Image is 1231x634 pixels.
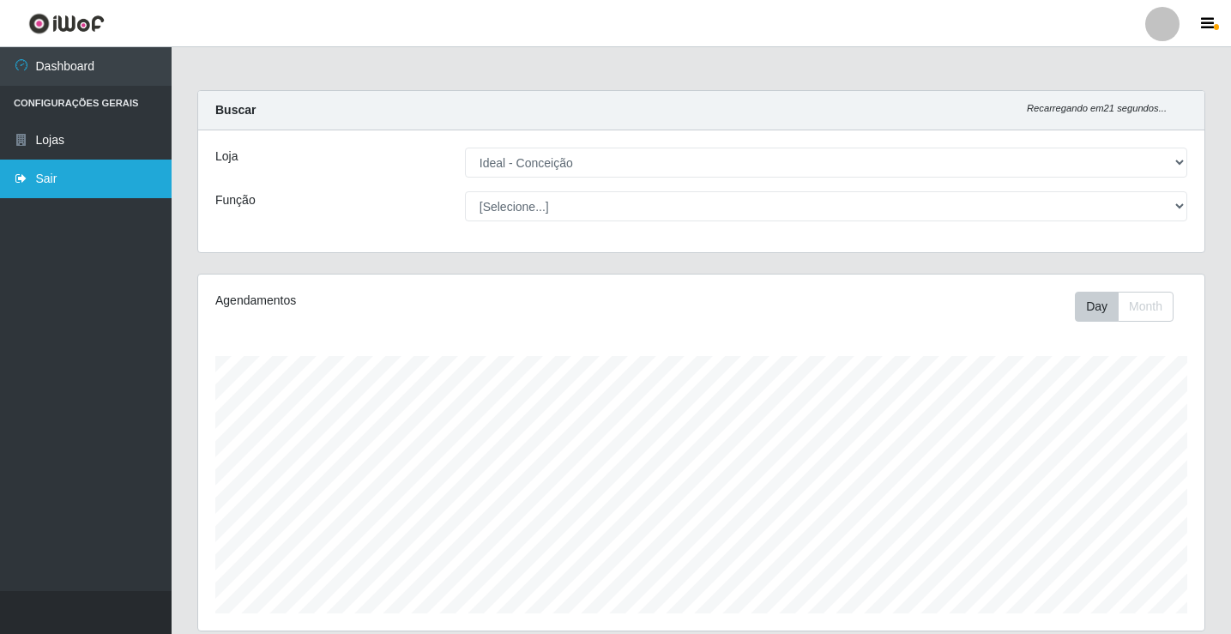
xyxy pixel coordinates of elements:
[1027,103,1167,113] i: Recarregando em 21 segundos...
[1118,292,1174,322] button: Month
[28,13,105,34] img: CoreUI Logo
[1075,292,1119,322] button: Day
[1075,292,1174,322] div: First group
[1075,292,1187,322] div: Toolbar with button groups
[215,103,256,117] strong: Buscar
[215,148,238,166] label: Loja
[215,292,606,310] div: Agendamentos
[215,191,256,209] label: Função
